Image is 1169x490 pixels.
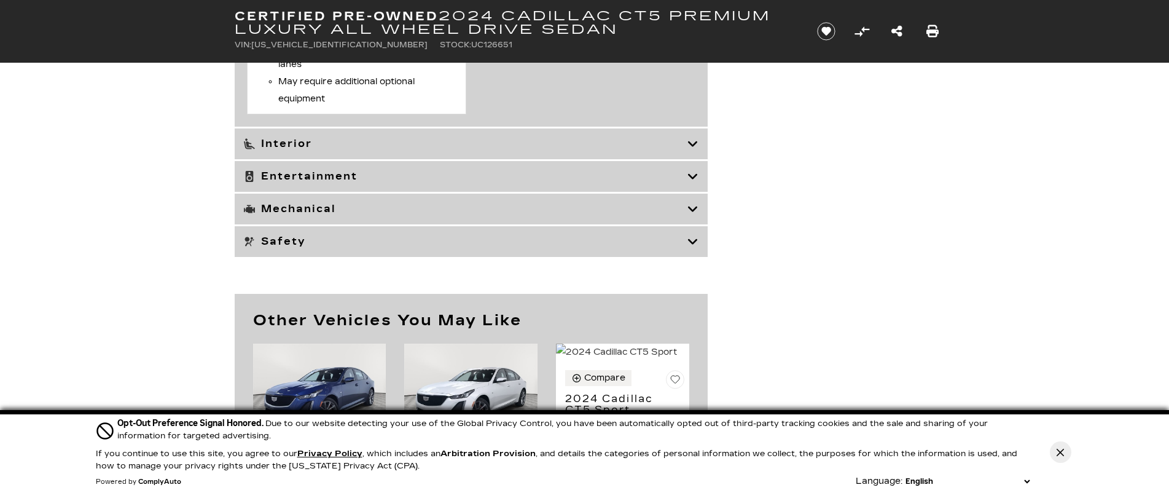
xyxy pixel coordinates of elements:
[251,41,428,49] span: [US_VEHICLE_IDENTIFICATION_NUMBER]
[117,417,1033,442] div: Due to our website detecting your use of the Global Privacy Control, you have been automatically ...
[96,478,181,486] div: Powered by
[556,344,689,361] img: 2024 Cadillac CT5 Sport
[278,73,460,108] li: May require additional optional equipment
[96,449,1017,471] p: If you continue to use this site, you agree to our , which includes an , and details the categori...
[138,478,181,486] a: ComplyAuto
[584,373,625,384] div: Compare
[471,41,512,49] span: UC126651
[440,41,471,49] span: Stock:
[404,344,538,443] img: 2024 Cadillac CT5 Sport
[244,170,687,183] h3: Entertainment
[565,393,684,432] a: 2024 Cadillac CT5 Sport $50,609
[253,312,689,328] h2: Other Vehicles You May Like
[813,22,840,41] button: Save vehicle
[244,138,687,150] h3: Interior
[565,393,660,415] h3: 2024 Cadillac CT5 Sport
[440,449,536,459] strong: Arbitration Provision
[853,22,871,41] button: Compare Vehicle
[235,9,439,23] strong: Certified Pre-Owned
[235,9,797,36] h1: 2024 Cadillac CT5 Premium Luxury All Wheel Drive Sedan
[235,41,251,49] span: VIN:
[244,235,687,248] h3: Safety
[1050,441,1071,463] button: Close Button
[856,477,902,486] div: Language:
[244,203,687,215] h3: Mechanical
[117,418,265,429] span: Opt-Out Preference Signal Honored .
[891,23,902,40] a: Share this Certified Pre-Owned 2024 Cadillac CT5 Premium Luxury All Wheel Drive Sedan
[902,475,1033,488] select: Language Select
[926,23,939,40] a: Print this Certified Pre-Owned 2024 Cadillac CT5 Premium Luxury All Wheel Drive Sedan
[565,370,631,386] button: Compare Vehicle
[253,344,386,444] img: 2024 Cadillac CT5 Sport
[666,370,684,395] button: Save Vehicle
[297,449,362,459] u: Privacy Policy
